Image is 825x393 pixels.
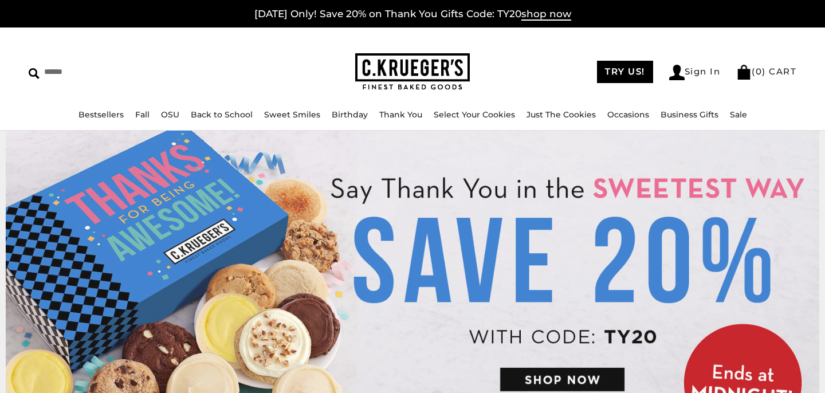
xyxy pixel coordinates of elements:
img: Account [669,65,685,80]
input: Search [29,63,209,81]
a: TRY US! [597,61,653,83]
span: 0 [756,66,763,77]
a: OSU [161,109,179,120]
a: Select Your Cookies [434,109,515,120]
a: Sale [730,109,747,120]
a: Just The Cookies [527,109,596,120]
a: Fall [135,109,150,120]
a: [DATE] Only! Save 20% on Thank You Gifts Code: TY20shop now [254,8,571,21]
a: Birthday [332,109,368,120]
a: Thank You [379,109,422,120]
a: Back to School [191,109,253,120]
a: Bestsellers [78,109,124,120]
span: shop now [521,8,571,21]
img: Search [29,68,40,79]
a: Business Gifts [661,109,718,120]
a: Sweet Smiles [264,109,320,120]
img: C.KRUEGER'S [355,53,470,91]
a: Sign In [669,65,721,80]
a: (0) CART [736,66,796,77]
img: Bag [736,65,752,80]
a: Occasions [607,109,649,120]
